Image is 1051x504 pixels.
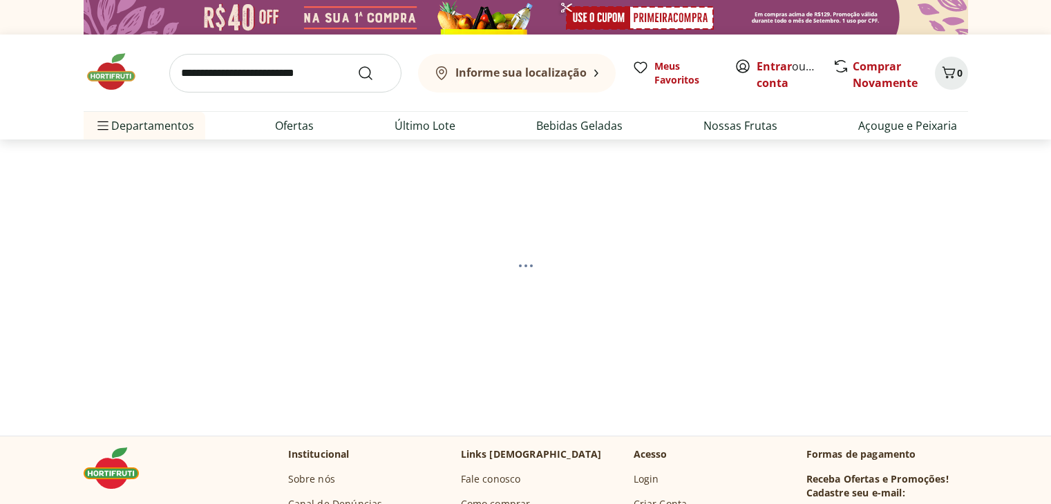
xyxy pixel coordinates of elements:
[853,59,918,90] a: Comprar Novamente
[806,472,949,486] h3: Receba Ofertas e Promoções!
[935,57,968,90] button: Carrinho
[703,117,777,134] a: Nossas Frutas
[95,109,194,142] span: Departamentos
[95,109,111,142] button: Menu
[634,472,659,486] a: Login
[757,59,833,90] a: Criar conta
[957,66,963,79] span: 0
[357,65,390,81] button: Submit Search
[288,472,335,486] a: Sobre nós
[632,59,718,87] a: Meus Favoritos
[395,117,455,134] a: Último Lote
[275,117,314,134] a: Ofertas
[536,117,623,134] a: Bebidas Geladas
[806,486,905,500] h3: Cadastre seu e-mail:
[84,447,153,489] img: Hortifruti
[806,447,968,461] p: Formas de pagamento
[634,447,667,461] p: Acesso
[455,65,587,80] b: Informe sua localização
[654,59,718,87] span: Meus Favoritos
[757,58,818,91] span: ou
[418,54,616,93] button: Informe sua localização
[858,117,957,134] a: Açougue e Peixaria
[757,59,792,74] a: Entrar
[169,54,401,93] input: search
[461,472,521,486] a: Fale conosco
[461,447,602,461] p: Links [DEMOGRAPHIC_DATA]
[84,51,153,93] img: Hortifruti
[288,447,350,461] p: Institucional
